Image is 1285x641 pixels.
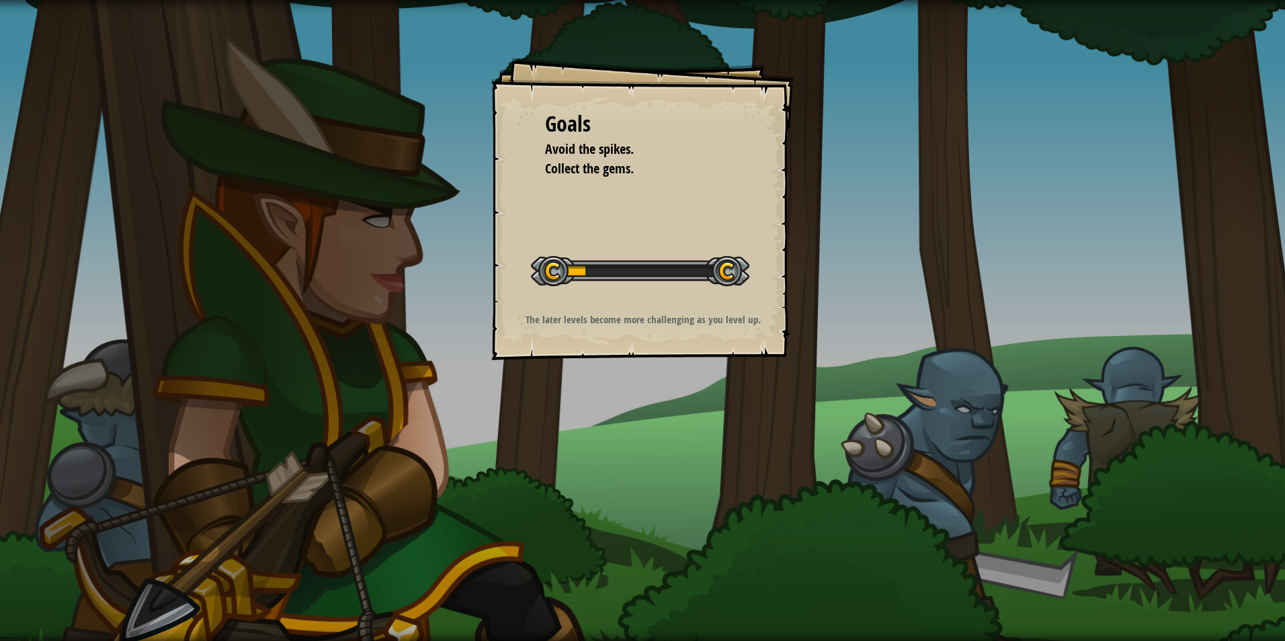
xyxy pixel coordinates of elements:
div: Goals [545,109,740,140]
span: Collect the gems. [545,159,634,177]
li: Avoid the spikes. [528,140,737,159]
span: Avoid the spikes. [545,140,634,158]
p: The later levels become more challenging as you level up. [508,312,778,327]
li: Collect the gems. [528,159,737,179]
